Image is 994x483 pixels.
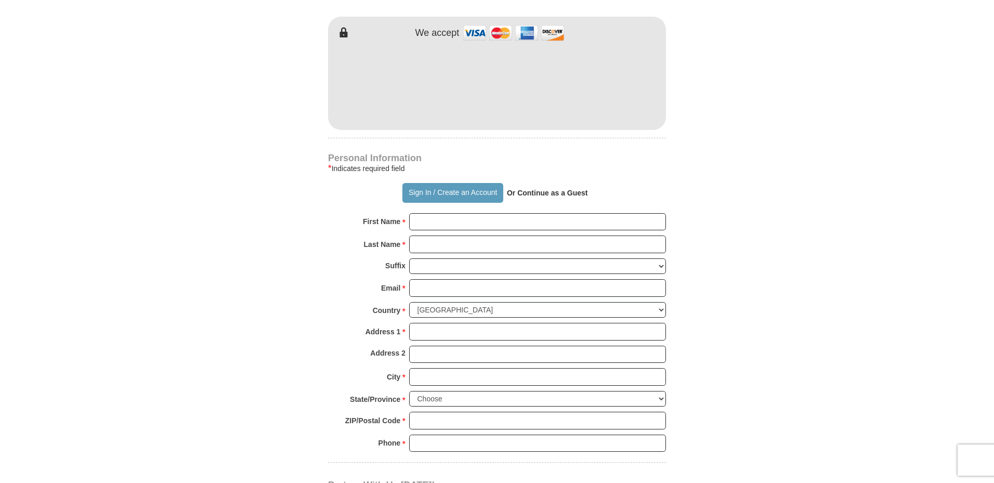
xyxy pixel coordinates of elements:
strong: Address 2 [370,346,406,360]
strong: Address 1 [365,324,401,339]
strong: First Name [363,214,400,229]
strong: Or Continue as a Guest [507,189,588,197]
h4: Personal Information [328,154,666,162]
strong: City [387,370,400,384]
strong: Suffix [385,258,406,273]
img: credit cards accepted [462,22,566,44]
strong: Last Name [364,237,401,252]
strong: State/Province [350,392,400,407]
strong: Email [381,281,400,295]
strong: ZIP/Postal Code [345,413,401,428]
strong: Phone [378,436,401,450]
strong: Country [373,303,401,318]
div: Indicates required field [328,162,666,175]
h4: We accept [415,28,460,39]
button: Sign In / Create an Account [402,183,503,203]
